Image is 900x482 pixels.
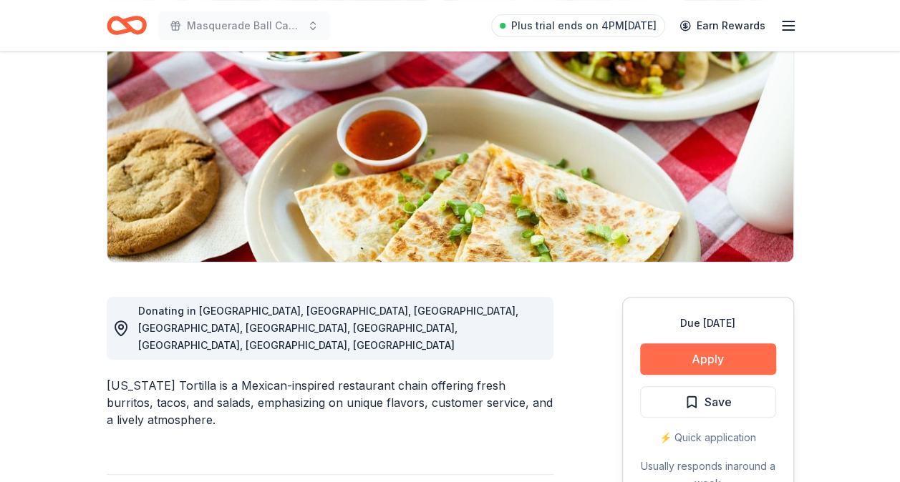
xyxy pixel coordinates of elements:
[640,386,776,418] button: Save
[138,305,518,351] span: Donating in [GEOGRAPHIC_DATA], [GEOGRAPHIC_DATA], [GEOGRAPHIC_DATA], [GEOGRAPHIC_DATA], [GEOGRAPH...
[640,429,776,446] div: ⚡️ Quick application
[187,17,301,34] span: Masquerade Ball Casino Night
[640,315,776,332] div: Due [DATE]
[705,393,732,411] span: Save
[671,13,774,39] a: Earn Rewards
[640,343,776,375] button: Apply
[107,9,147,42] a: Home
[158,11,330,40] button: Masquerade Ball Casino Night
[107,377,553,428] div: [US_STATE] Tortilla is a Mexican-inspired restaurant chain offering fresh burritos, tacos, and sa...
[491,14,665,37] a: Plus trial ends on 4PM[DATE]
[511,17,657,34] span: Plus trial ends on 4PM[DATE]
